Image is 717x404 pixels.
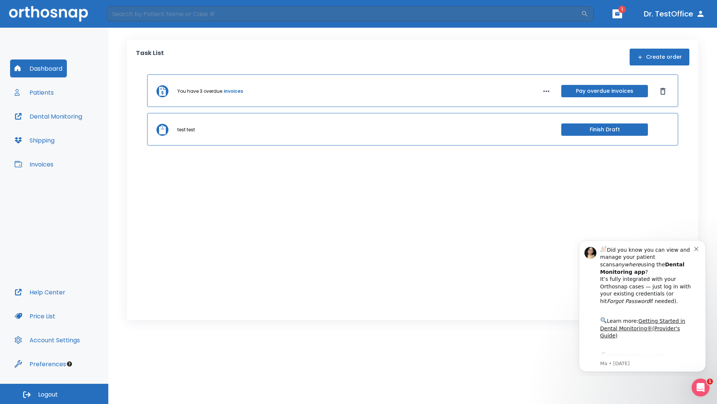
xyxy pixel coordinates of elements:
[10,59,67,77] button: Dashboard
[177,88,222,95] p: You have 3 overdue
[10,83,58,101] button: Patients
[10,131,59,149] button: Shipping
[38,391,58,399] span: Logout
[177,126,195,133] p: test test
[10,307,60,325] button: Price List
[692,379,710,397] iframe: Intercom live chat
[32,117,127,156] div: Download the app: | ​ Let us know if you need help getting started!
[9,6,88,21] img: Orthosnap
[10,155,58,173] button: Invoices
[561,123,648,136] button: Finish Draft
[224,88,243,95] a: invoices
[66,361,73,367] div: Tooltip anchor
[657,85,669,97] button: Dismiss
[136,49,164,65] p: Task List
[618,6,626,13] span: 1
[641,7,708,21] button: Dr. TestOffice
[32,127,127,134] p: Message from Ma, sent 7w ago
[10,355,71,373] button: Preferences
[10,107,87,125] button: Dental Monitoring
[568,233,717,376] iframe: Intercom notifications message
[32,119,99,133] a: App Store
[561,85,648,97] button: Pay overdue invoices
[107,6,581,21] input: Search by Patient Name or Case #
[10,283,70,301] button: Help Center
[127,12,133,18] button: Dismiss notification
[707,379,713,385] span: 1
[630,49,689,65] button: Create order
[10,331,84,349] button: Account Settings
